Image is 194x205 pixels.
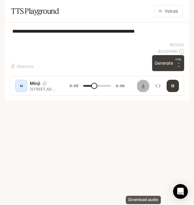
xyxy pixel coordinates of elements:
button: Download audio [137,80,149,92]
p: Minji [30,80,40,86]
div: Open Intercom Messenger [173,184,188,199]
span: 0:03 [70,83,78,89]
button: Inspect [152,80,164,92]
p: ⏎ [176,58,182,69]
button: Shortcuts [10,61,36,71]
div: M [16,81,26,91]
p: $ 0.000660 [158,49,178,54]
p: [STREET_ADDRESS]에서 열린 세미나는 8시간 동안 진행되었습니다. 참석자 수는 150명이었습니다. [30,86,55,92]
p: CTRL + [176,58,182,65]
button: Voices [154,5,183,17]
div: Download audio [126,196,161,204]
button: GenerateCTRL +⏎ [152,55,184,71]
h1: TTS Playground [11,5,59,17]
p: 66 / 1000 [170,42,184,47]
button: Copy Voice ID [40,82,49,85]
span: 0:09 [116,83,124,89]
